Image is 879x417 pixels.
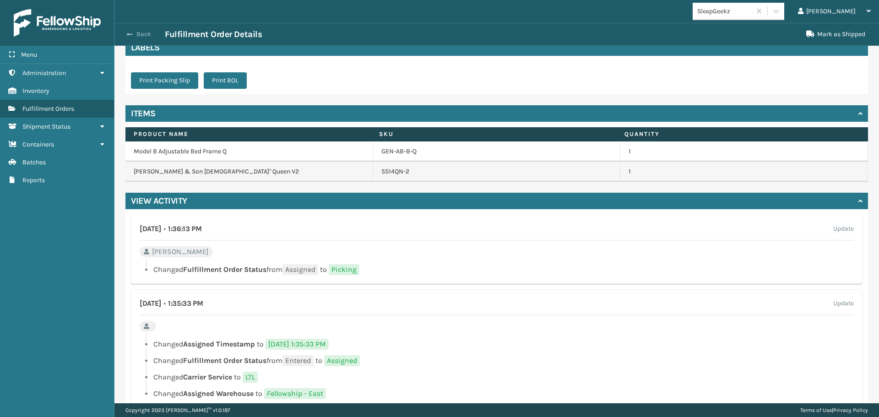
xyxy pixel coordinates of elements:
[22,87,49,95] span: Inventory
[164,299,166,308] span: •
[140,223,201,234] h4: [DATE] 1:36:13 PM
[140,355,854,366] li: Changed from to
[801,25,871,43] button: Mark as Shipped
[22,141,54,148] span: Containers
[282,355,314,366] span: Entered
[833,223,854,234] label: Update
[22,123,71,130] span: Shipment Status
[833,407,868,413] a: Privacy Policy
[140,264,854,275] li: Changed from to
[152,246,209,257] span: [PERSON_NAME]
[204,72,247,89] button: Print BOL
[329,264,359,275] span: Picking
[140,298,203,309] h4: [DATE] 1:35:33 PM
[266,339,329,350] span: [DATE] 1:35:33 PM
[379,130,608,138] label: SKU
[123,30,165,38] button: Back
[22,158,46,166] span: Batches
[131,108,156,119] h4: Items
[183,389,254,398] span: Assigned Warehouse
[134,130,362,138] label: Product Name
[282,264,318,275] span: Assigned
[125,39,868,56] h4: Labels
[183,340,255,348] span: Assigned Timestamp
[140,339,854,350] li: Changed to
[164,225,166,233] span: •
[381,167,409,176] a: SS14QN-2
[620,141,868,162] td: 1
[381,147,417,156] a: GEN-AB-B-Q
[806,31,814,37] i: Mark as Shipped
[22,176,45,184] span: Reports
[620,162,868,182] td: 1
[125,141,373,162] td: Model B Adjustable Bed Frame Q
[624,130,853,138] label: Quantity
[14,9,101,37] img: logo
[165,29,262,40] h3: Fulfillment Order Details
[131,72,198,89] button: Print Packing Slip
[264,388,326,399] span: Fellowship - East
[324,355,360,366] span: Assigned
[697,6,752,16] div: SleepGeekz
[833,298,854,309] label: Update
[140,372,854,383] li: Changed to
[183,265,266,274] span: Fulfillment Order Status
[243,372,258,383] span: LTL
[22,105,74,113] span: Fulfillment Orders
[800,403,868,417] div: |
[140,388,854,399] li: Changed to
[183,373,232,381] span: Carrier Service
[21,51,37,59] span: Menu
[131,195,187,206] h4: View Activity
[125,403,230,417] p: Copyright 2023 [PERSON_NAME]™ v 1.0.187
[800,407,832,413] a: Terms of Use
[183,356,266,365] span: Fulfillment Order Status
[125,162,373,182] td: [PERSON_NAME] & Son [DEMOGRAPHIC_DATA]" Queen V2
[22,69,66,77] span: Administration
